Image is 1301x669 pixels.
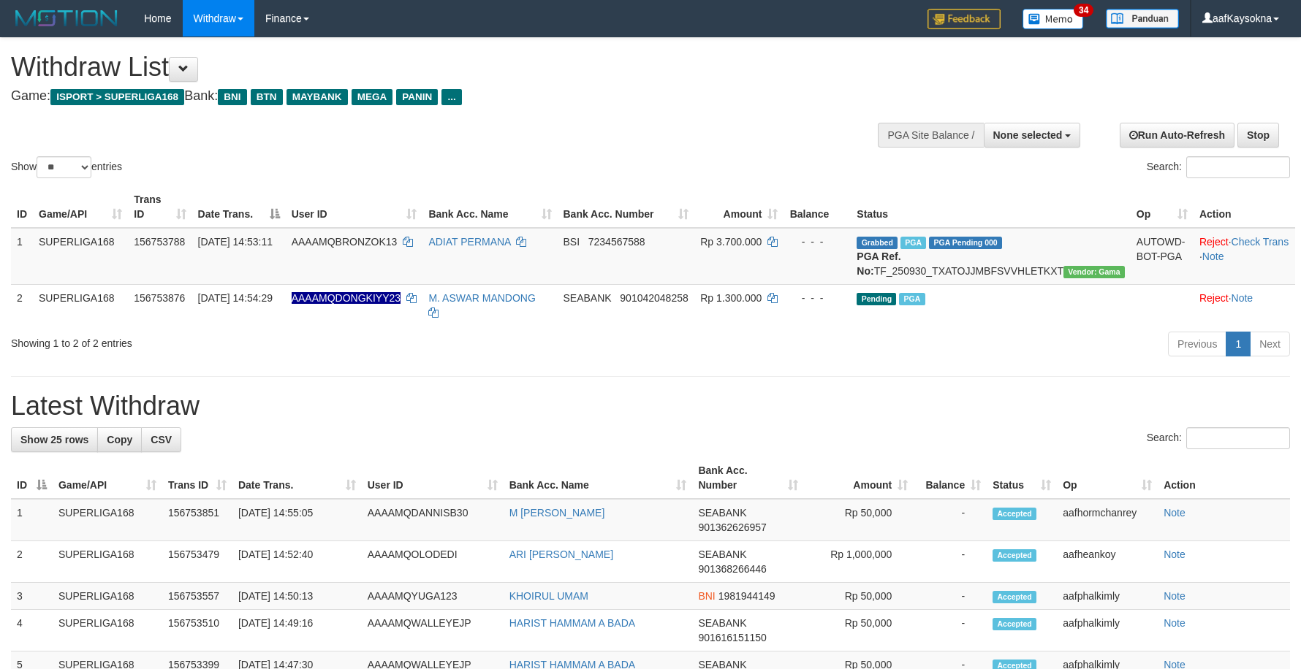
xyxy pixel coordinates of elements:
[134,292,185,304] span: 156753876
[1147,156,1290,178] label: Search:
[362,541,504,583] td: AAAAMQOLODEDI
[784,186,851,228] th: Balance
[287,89,348,105] span: MAYBANK
[851,186,1130,228] th: Status
[362,457,504,499] th: User ID: activate to sort column ascending
[914,457,987,499] th: Balance: activate to sort column ascending
[11,610,53,651] td: 4
[1202,251,1224,262] a: Note
[11,228,33,285] td: 1
[620,292,688,304] span: Copy 901042048258 to clipboard
[11,330,531,351] div: Showing 1 to 2 of 2 entries
[232,610,362,651] td: [DATE] 14:49:16
[899,293,925,305] span: Marked by aafheankoy
[984,123,1081,148] button: None selected
[698,590,715,602] span: BNI
[1168,332,1226,356] a: Previous
[218,89,246,105] span: BNI
[804,583,914,610] td: Rp 50,000
[1057,541,1158,583] td: aafheankoy
[509,507,605,519] a: M [PERSON_NAME]
[11,499,53,541] td: 1
[151,434,172,446] span: CSV
[698,632,766,643] span: Copy 901616151150 to clipboard
[504,457,693,499] th: Bank Acc. Name: activate to sort column ascending
[1226,332,1251,356] a: 1
[914,541,987,583] td: -
[162,610,232,651] td: 156753510
[789,291,845,305] div: - - -
[993,508,1036,520] span: Accepted
[1164,507,1186,519] a: Note
[198,236,273,248] span: [DATE] 14:53:11
[1057,583,1158,610] td: aafphalkimly
[162,499,232,541] td: 156753851
[1199,236,1229,248] a: Reject
[11,7,122,29] img: MOTION_logo.png
[509,590,588,602] a: KHOIRUL UMAM
[11,284,33,326] td: 2
[700,236,762,248] span: Rp 3.700.000
[352,89,393,105] span: MEGA
[1131,228,1194,285] td: AUTOWD-BOT-PGA
[198,292,273,304] span: [DATE] 14:54:29
[192,186,286,228] th: Date Trans.: activate to sort column descending
[53,457,162,499] th: Game/API: activate to sort column ascending
[441,89,461,105] span: ...
[929,237,1002,249] span: PGA Pending
[33,284,128,326] td: SUPERLIGA168
[914,610,987,651] td: -
[564,236,580,248] span: BSI
[362,499,504,541] td: AAAAMQDANNISB30
[1158,457,1290,499] th: Action
[718,590,775,602] span: Copy 1981944149 to clipboard
[804,499,914,541] td: Rp 50,000
[804,610,914,651] td: Rp 50,000
[914,499,987,541] td: -
[1120,123,1234,148] a: Run Auto-Refresh
[11,186,33,228] th: ID
[134,236,185,248] span: 156753788
[11,541,53,583] td: 2
[53,541,162,583] td: SUPERLIGA168
[286,186,423,228] th: User ID: activate to sort column ascending
[232,583,362,610] td: [DATE] 14:50:13
[1023,9,1084,29] img: Button%20Memo.svg
[928,9,1001,29] img: Feedback.jpg
[588,236,645,248] span: Copy 7234567588 to clipboard
[422,186,557,228] th: Bank Acc. Name: activate to sort column ascending
[698,617,746,629] span: SEABANK
[292,292,401,304] span: Nama rekening ada tanda titik/strip, harap diedit
[1199,292,1229,304] a: Reject
[1164,548,1186,560] a: Note
[789,234,845,249] div: - - -
[232,499,362,541] td: [DATE] 14:55:05
[509,617,635,629] a: HARIST HAMMAM A BADA
[900,237,926,249] span: Marked by aafsengchandara
[914,583,987,610] td: -
[509,548,613,560] a: ARI [PERSON_NAME]
[700,292,762,304] span: Rp 1.300.000
[564,292,612,304] span: SEABANK
[162,457,232,499] th: Trans ID: activate to sort column ascending
[993,129,1063,141] span: None selected
[141,427,181,452] a: CSV
[1194,228,1295,285] td: · ·
[107,434,132,446] span: Copy
[878,123,983,148] div: PGA Site Balance /
[1250,332,1290,356] a: Next
[11,89,853,104] h4: Game: Bank:
[1057,457,1158,499] th: Op: activate to sort column ascending
[53,583,162,610] td: SUPERLIGA168
[11,427,98,452] a: Show 25 rows
[1232,236,1289,248] a: Check Trans
[20,434,88,446] span: Show 25 rows
[993,549,1036,562] span: Accepted
[11,457,53,499] th: ID: activate to sort column descending
[428,236,510,248] a: ADIAT PERMANA
[11,156,122,178] label: Show entries
[232,457,362,499] th: Date Trans.: activate to sort column ascending
[292,236,398,248] span: AAAAMQBRONZOK13
[1106,9,1179,28] img: panduan.png
[1147,427,1290,449] label: Search:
